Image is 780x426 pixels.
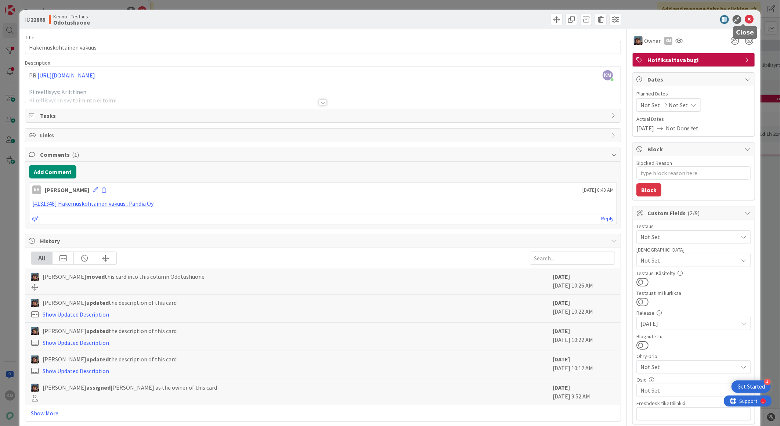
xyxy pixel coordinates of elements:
input: type card name here... [25,41,621,54]
span: Not Set [669,101,688,109]
b: updated [86,299,109,306]
b: assigned [86,384,111,391]
span: History [40,237,607,245]
span: ID [25,15,45,24]
b: [DATE] [553,355,570,363]
b: [DATE] [553,273,570,280]
b: [DATE] [553,327,570,335]
span: [PERSON_NAME] this card into this column Odotushuone [43,272,205,281]
span: ( 2/9 ) [688,209,700,217]
label: Blocked Reason [636,160,672,166]
div: Release [636,310,751,315]
span: Kenno - Testaus [53,14,90,19]
b: 22868 [30,16,45,23]
button: Add Comment [29,165,76,178]
span: Not Set [640,362,734,372]
div: [DATE] 9:52 AM [553,383,615,401]
span: [DATE] [640,319,738,328]
label: Title [25,34,35,41]
span: Custom Fields [647,209,741,217]
span: Links [40,131,607,140]
b: updated [86,327,109,335]
span: ( 1 ) [72,151,79,158]
div: Testaus: Käsitelty [636,271,751,276]
img: PP [634,36,643,45]
span: Hotfiksattava bugi [647,55,741,64]
div: Get Started [737,383,765,390]
b: [DATE] [553,299,570,306]
img: PP [31,299,39,307]
span: Comments [40,150,607,159]
b: moved [86,273,105,280]
div: [DATE] 10:22 AM [553,298,615,319]
span: [PERSON_NAME] the description of this card [43,355,177,364]
img: PP [31,355,39,364]
span: Actual Dates [636,115,751,123]
img: PP [31,384,39,392]
div: Blogautettu [636,334,751,339]
div: [DEMOGRAPHIC_DATA] [636,247,751,252]
span: Not Done Yet [666,124,699,133]
span: Not Set [640,256,738,265]
span: [PERSON_NAME] the description of this card [43,326,177,335]
div: 1 [38,3,40,9]
p: PR: [29,71,617,80]
div: Osio [636,377,751,382]
a: Show Updated Description [43,339,109,346]
button: Block [636,183,661,196]
span: Not Set [640,232,738,241]
span: Dates [647,75,741,84]
span: Not Set [640,386,738,395]
div: [DATE] 10:22 AM [553,326,615,347]
b: updated [86,355,109,363]
div: [PERSON_NAME] [45,185,89,194]
b: Odotushuone [53,19,90,25]
img: PP [31,273,39,281]
span: Support [15,1,33,10]
div: Testaus [636,224,751,229]
span: Not Set [640,101,660,109]
a: [#131348] Hakemuskohtainen vakuus : Pandia Oy [32,200,154,207]
div: All [31,252,53,264]
a: Show More... [31,409,615,418]
a: [URL][DOMAIN_NAME] [37,72,95,79]
a: Show Updated Description [43,367,109,375]
div: Ohry-prio [636,354,751,359]
span: Owner [644,36,661,45]
span: KM [603,70,613,80]
span: Description [25,59,50,66]
span: Block [647,145,741,154]
a: Show Updated Description [43,311,109,318]
span: [PERSON_NAME] the description of this card [43,298,177,307]
div: Testaustiimi kurkkaa [636,290,751,296]
img: PP [31,327,39,335]
span: [PERSON_NAME] [PERSON_NAME] as the owner of this card [43,383,217,392]
div: KM [664,37,672,45]
input: Search... [530,252,615,265]
div: [DATE] 10:12 AM [553,355,615,375]
div: Open Get Started checklist, remaining modules: 4 [732,380,771,393]
span: Tasks [40,111,607,120]
div: Freshdesk tikettilinkki [636,401,751,406]
span: [DATE] [636,124,654,133]
div: KM [32,185,41,194]
div: 4 [764,379,771,385]
span: Planned Dates [636,90,751,98]
a: Reply [601,214,614,223]
span: [DATE] 8:43 AM [582,186,614,194]
h5: Close [736,29,754,36]
b: [DATE] [553,384,570,391]
div: [DATE] 10:26 AM [553,272,615,290]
